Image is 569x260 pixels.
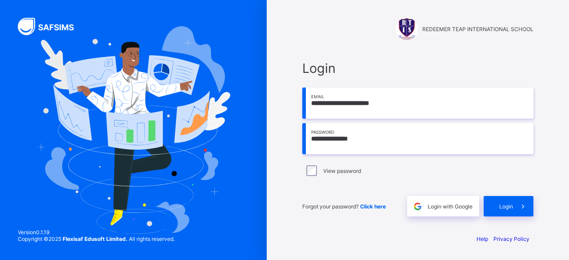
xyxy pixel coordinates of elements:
[499,203,513,210] span: Login
[18,229,175,236] span: Version 0.1.19
[428,203,473,210] span: Login with Google
[323,168,361,174] label: View password
[36,26,230,234] img: Hero Image
[302,60,533,76] span: Login
[63,236,128,242] strong: Flexisaf Edusoft Limited.
[493,236,529,242] a: Privacy Policy
[18,236,175,242] span: Copyright © 2025 All rights reserved.
[477,236,488,242] a: Help
[422,26,533,32] span: REDEEMER TEAP INTERNATIONAL SCHOOL
[413,201,423,212] img: google.396cfc9801f0270233282035f929180a.svg
[360,203,386,210] a: Click here
[18,18,84,35] img: SAFSIMS Logo
[302,203,386,210] span: Forgot your password?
